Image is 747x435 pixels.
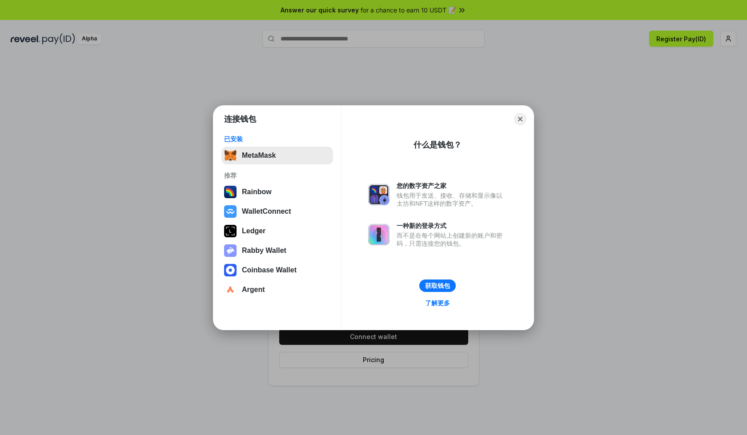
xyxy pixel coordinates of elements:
[514,113,526,125] button: Close
[397,222,507,230] div: 一种新的登录方式
[368,184,390,205] img: svg+xml,%3Csvg%20xmlns%3D%22http%3A%2F%2Fwww.w3.org%2F2000%2Fsvg%22%20fill%3D%22none%22%20viewBox...
[224,283,237,296] img: svg+xml,%3Csvg%20width%3D%2228%22%20height%3D%2228%22%20viewBox%3D%220%200%2028%2028%22%20fill%3D...
[242,152,276,160] div: MetaMask
[414,140,462,150] div: 什么是钱包？
[221,242,333,259] button: Rabby Wallet
[368,224,390,245] img: svg+xml,%3Csvg%20xmlns%3D%22http%3A%2F%2Fwww.w3.org%2F2000%2Fsvg%22%20fill%3D%22none%22%20viewBox...
[224,186,237,198] img: svg+xml,%3Csvg%20width%3D%22120%22%20height%3D%22120%22%20viewBox%3D%220%200%20120%20120%22%20fil...
[420,297,455,309] a: 了解更多
[221,183,333,201] button: Rainbow
[221,222,333,240] button: Ledger
[242,208,291,216] div: WalletConnect
[397,182,507,190] div: 您的数字资产之家
[425,282,450,290] div: 获取钱包
[397,231,507,247] div: 而不是在每个网站上创建新的账户和密码，只需连接您的钱包。
[221,261,333,279] button: Coinbase Wallet
[224,172,330,180] div: 推荐
[224,149,237,162] img: svg+xml,%3Csvg%20fill%3D%22none%22%20height%3D%2233%22%20viewBox%3D%220%200%2035%2033%22%20width%...
[242,227,265,235] div: Ledger
[224,264,237,276] img: svg+xml,%3Csvg%20width%3D%2228%22%20height%3D%2228%22%20viewBox%3D%220%200%2028%2028%22%20fill%3D...
[242,266,297,274] div: Coinbase Wallet
[242,188,272,196] div: Rainbow
[425,299,450,307] div: 了解更多
[224,244,237,257] img: svg+xml,%3Csvg%20xmlns%3D%22http%3A%2F%2Fwww.w3.org%2F2000%2Fsvg%22%20fill%3D%22none%22%20viewBox...
[221,281,333,299] button: Argent
[224,205,237,218] img: svg+xml,%3Csvg%20width%3D%2228%22%20height%3D%2228%22%20viewBox%3D%220%200%2028%2028%22%20fill%3D...
[397,192,507,208] div: 钱包用于发送、接收、存储和显示像以太坊和NFT这样的数字资产。
[242,247,286,255] div: Rabby Wallet
[224,114,256,124] h1: 连接钱包
[419,279,456,292] button: 获取钱包
[224,135,330,143] div: 已安装
[224,225,237,237] img: svg+xml,%3Csvg%20xmlns%3D%22http%3A%2F%2Fwww.w3.org%2F2000%2Fsvg%22%20width%3D%2228%22%20height%3...
[221,203,333,220] button: WalletConnect
[242,286,265,294] div: Argent
[221,147,333,164] button: MetaMask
